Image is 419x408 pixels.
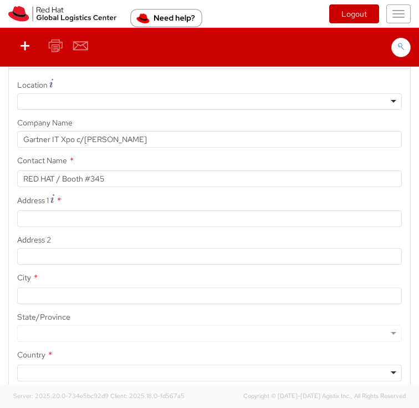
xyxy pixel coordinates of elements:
[17,118,73,128] span: Company Name
[13,392,109,400] span: Server: 2025.20.0-734e5bc92d9
[110,392,185,400] span: Client: 2025.18.0-fd567a5
[17,273,31,283] span: City
[8,6,116,22] img: rh-logistics-00dfa346123c4ec078e1.svg
[17,195,49,205] span: Address 1
[17,80,48,90] span: Location
[130,9,202,27] button: Need help?
[243,392,406,401] span: Copyright © [DATE]-[DATE] Agistix Inc., All Rights Reserved
[17,312,70,322] span: State/Province
[17,235,51,245] span: Address 2
[17,350,45,360] span: Country
[329,4,379,23] button: Logout
[17,155,67,165] span: Contact Name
